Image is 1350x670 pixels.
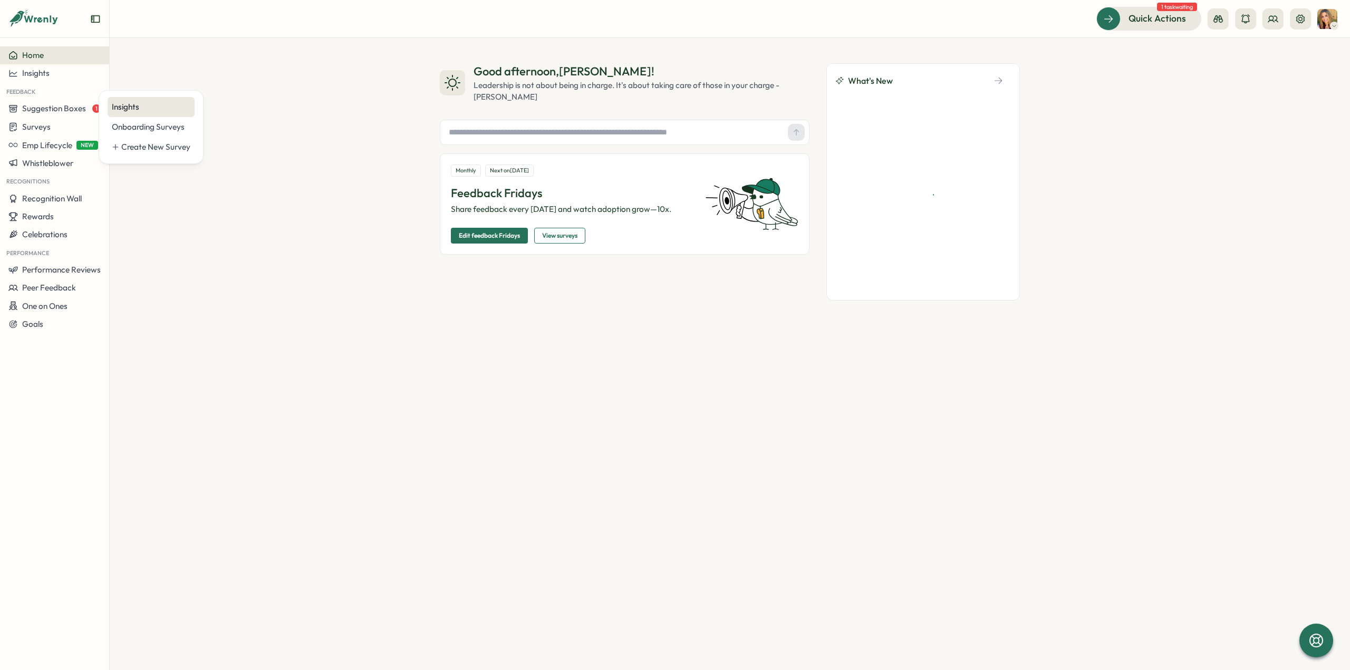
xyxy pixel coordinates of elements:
span: Peer Feedback [22,283,76,293]
div: Good afternoon , [PERSON_NAME] ! [474,63,809,80]
button: Quick Actions [1096,7,1201,30]
span: Home [22,50,44,60]
div: Onboarding Surveys [112,121,190,133]
span: Rewards [22,211,54,221]
span: Performance Reviews [22,265,101,275]
span: Quick Actions [1129,12,1186,25]
span: 1 task waiting [1157,3,1197,11]
div: Monthly [451,164,481,177]
a: Create New Survey [108,137,195,157]
button: Expand sidebar [90,14,101,24]
span: View surveys [542,228,577,243]
a: Onboarding Surveys [108,117,195,137]
div: Next on [DATE] [485,164,534,177]
p: Share feedback every [DATE] and watch adoption grow—10x. [451,203,692,215]
span: Goals [22,319,43,329]
span: Recognition Wall [22,193,82,203]
span: Suggestion Boxes [22,103,86,113]
span: One on Ones [22,301,67,311]
div: Create New Survey [121,141,190,153]
span: Edit feedback Fridays [459,228,520,243]
span: What's New [848,74,893,88]
span: Insights [22,68,50,78]
span: Emp Lifecycle [22,140,72,150]
span: NEW [76,141,98,150]
span: Celebrations [22,229,67,239]
img: Tarin O'Neill [1317,9,1337,29]
div: Insights [112,101,190,113]
span: 1 [92,104,101,113]
span: Surveys [22,122,51,132]
div: Leadership is not about being in charge. It's about taking care of those in your charge - [PERSON... [474,80,809,103]
button: Edit feedback Fridays [451,228,528,244]
a: Insights [108,97,195,117]
button: View surveys [534,228,585,244]
p: Feedback Fridays [451,185,692,201]
span: Whistleblower [22,158,73,168]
